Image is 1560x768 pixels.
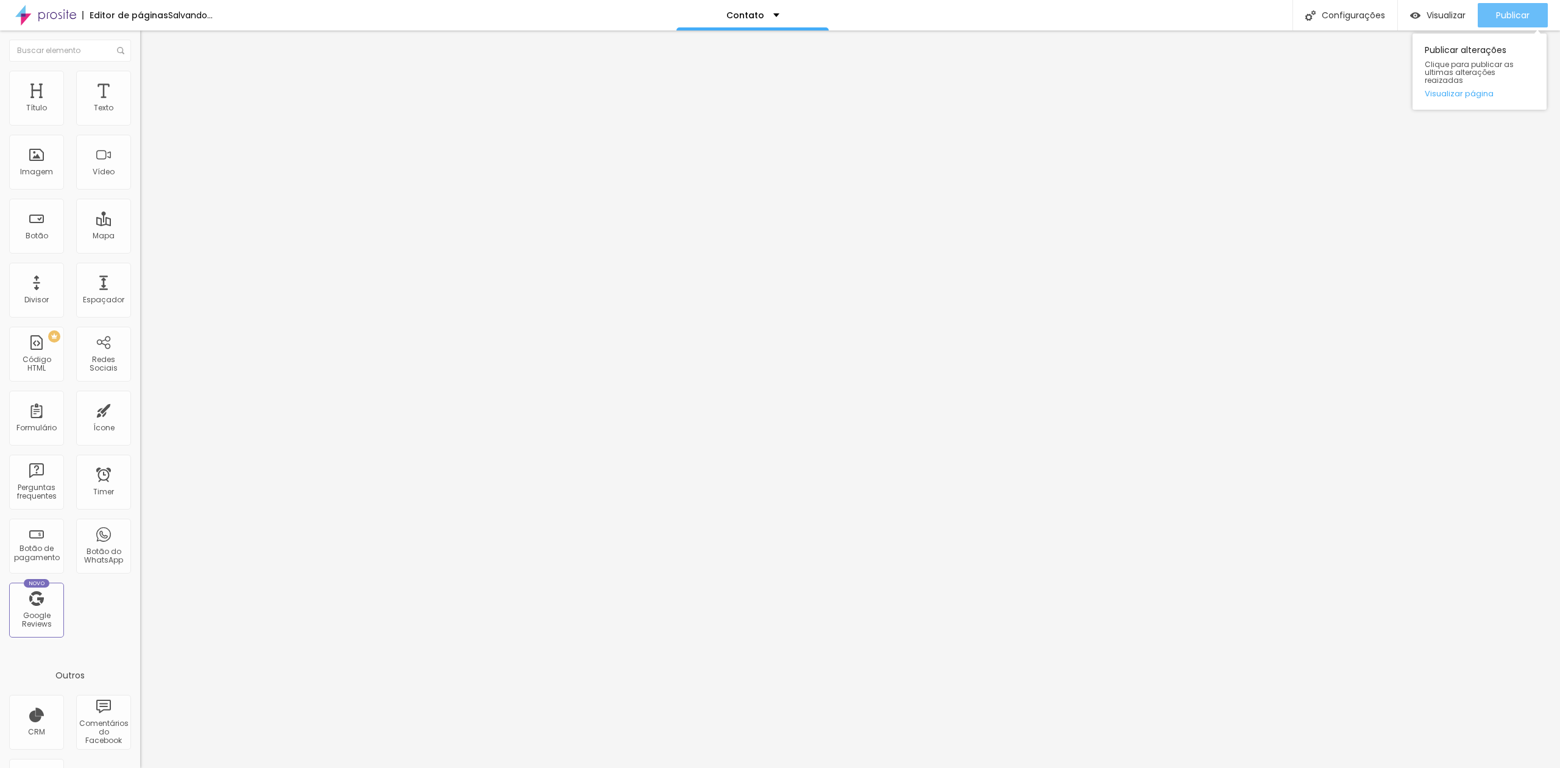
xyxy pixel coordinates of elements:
div: Comentários do Facebook [79,719,127,745]
div: Botão do WhatsApp [79,547,127,565]
div: Ícone [93,424,115,432]
div: Texto [94,104,113,112]
div: Editor de páginas [82,11,168,20]
div: Título [26,104,47,112]
div: Redes Sociais [79,355,127,373]
div: Publicar alterações [1413,34,1547,110]
span: Clique para publicar as ultimas alterações reaizadas [1425,60,1534,85]
div: Perguntas frequentes [12,483,60,501]
p: Contato [726,11,764,20]
div: Código HTML [12,355,60,373]
div: Formulário [16,424,57,432]
button: Publicar [1478,3,1548,27]
div: Mapa [93,232,115,240]
div: Botão [26,232,48,240]
div: Espaçador [83,296,124,304]
div: Divisor [24,296,49,304]
div: Imagem [20,168,53,176]
img: view-1.svg [1410,10,1420,21]
div: Timer [93,488,114,496]
span: Visualizar [1427,10,1466,20]
div: Botão de pagamento [12,544,60,562]
span: Publicar [1496,10,1530,20]
div: Google Reviews [12,611,60,629]
div: Salvando... [168,11,213,20]
div: Vídeo [93,168,115,176]
iframe: Editor [140,30,1560,768]
div: CRM [28,728,45,736]
a: Visualizar página [1425,90,1534,98]
button: Visualizar [1398,3,1478,27]
div: Novo [24,579,50,588]
img: Icone [117,47,124,54]
input: Buscar elemento [9,40,131,62]
img: Icone [1305,10,1316,21]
